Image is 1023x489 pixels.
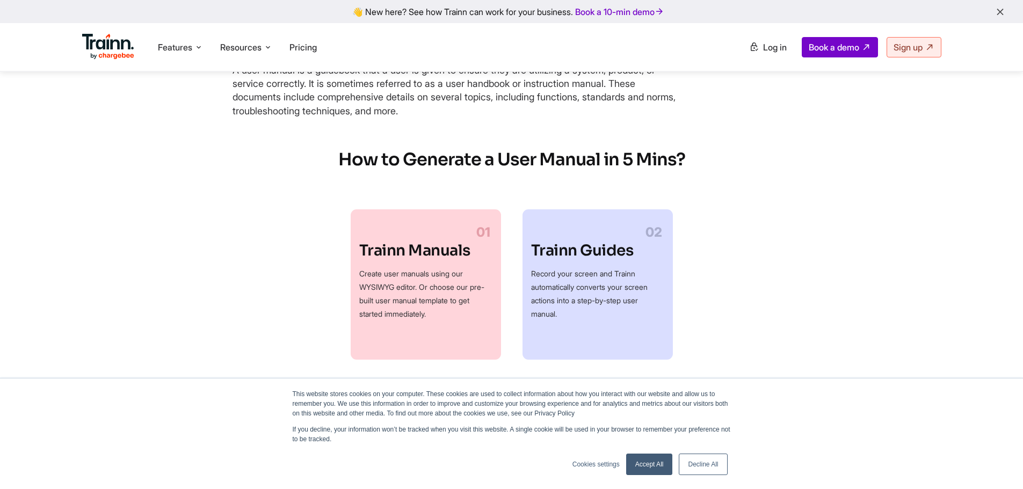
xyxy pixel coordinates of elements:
[293,389,731,418] p: This website stores cookies on your computer. These cookies are used to collect information about...
[894,42,923,53] span: Sign up
[164,149,860,171] h2: How to Generate a User Manual in 5 Mins?
[6,6,1017,17] div: 👋 New here? See how Trainn can work for your business.
[220,41,262,53] span: Resources
[809,42,859,53] span: Book a demo
[763,42,787,53] span: Log in
[645,220,662,245] span: 02
[476,220,490,245] span: 01
[802,37,878,57] a: Book a demo
[359,242,492,259] h3: Trainn Manuals
[679,454,727,475] a: Decline All
[531,242,664,259] h3: Trainn Guides
[293,425,731,444] p: If you decline, your information won’t be tracked when you visit this website. A single cookie wi...
[289,42,317,53] a: Pricing
[743,38,793,57] a: Log in
[572,459,620,469] a: Cookies settings
[626,454,673,475] a: Accept All
[573,4,666,19] a: Book a 10-min demo
[158,41,192,53] span: Features
[887,37,941,57] a: Sign up
[82,34,135,60] img: Trainn Logo
[233,63,684,118] p: A user manual is a guidebook that a user is given to ensure they are utilizing a system, product,...
[531,267,664,320] p: Record your screen and Trainn automatically converts your screen actions into a step-by-step user...
[359,267,492,320] p: Create user manuals using our WYSIWYG editor. Or choose our pre-built user manual template to get...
